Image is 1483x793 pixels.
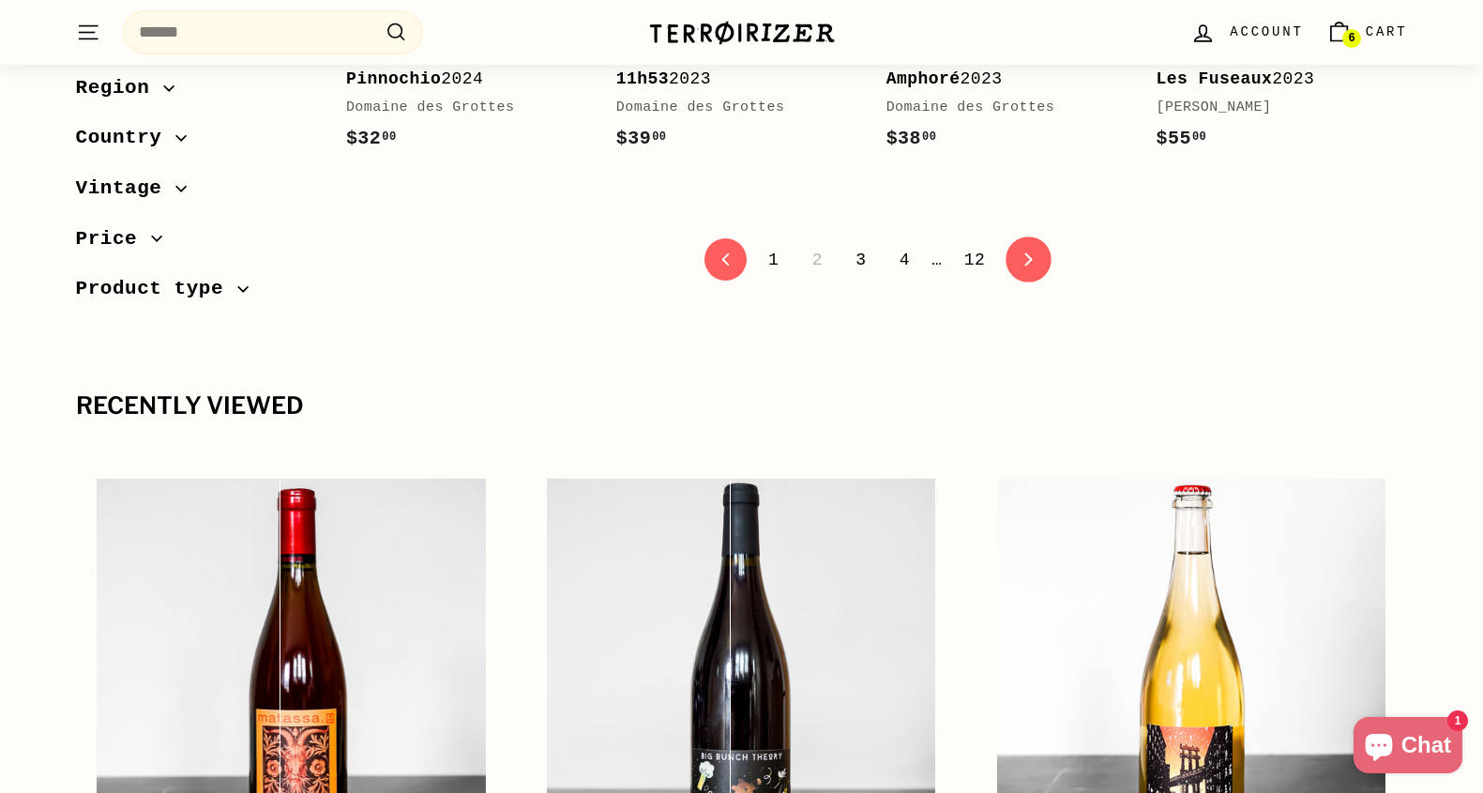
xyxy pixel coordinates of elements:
button: Product type [76,268,316,319]
span: $39 [616,128,667,149]
span: Vintage [76,173,176,205]
div: Domaine des Grottes [886,97,1119,119]
span: $32 [346,128,397,149]
div: 2024 [346,66,579,93]
button: Price [76,218,316,268]
sup: 00 [652,130,666,144]
button: Country [76,117,316,168]
sup: 00 [1192,130,1206,144]
b: Pinnochio [346,69,441,88]
b: Amphoré [886,69,961,88]
span: Region [76,71,164,103]
span: 2 [801,244,834,276]
div: 2023 [1157,66,1389,93]
a: 12 [953,244,997,276]
b: Les Fuseaux [1157,69,1273,88]
a: 4 [888,244,921,276]
div: Recently viewed [76,393,1408,419]
a: Account [1179,5,1314,60]
div: Domaine des Grottes [346,97,579,119]
a: 1 [757,244,790,276]
span: Country [76,122,176,154]
span: Account [1230,22,1303,42]
button: Vintage [76,168,316,219]
a: Cart [1315,5,1419,60]
span: 6 [1348,32,1354,45]
div: 2023 [616,66,849,93]
b: 11h53 [616,69,669,88]
span: Price [76,222,152,254]
div: Domaine des Grottes [616,97,849,119]
a: 3 [844,244,877,276]
button: Region [76,67,316,117]
span: Product type [76,273,238,305]
span: … [931,252,942,268]
span: $55 [1157,128,1207,149]
div: 2023 [886,66,1119,93]
sup: 00 [922,130,936,144]
span: Cart [1366,22,1408,42]
div: [PERSON_NAME] [1157,97,1389,119]
inbox-online-store-chat: Shopify online store chat [1348,717,1468,778]
sup: 00 [382,130,396,144]
span: $38 [886,128,937,149]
